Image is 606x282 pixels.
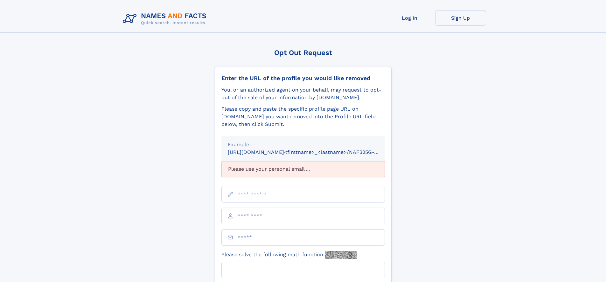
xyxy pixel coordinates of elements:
div: You, or an authorized agent on your behalf, may request to opt-out of the sale of your informatio... [221,86,385,101]
div: Enter the URL of the profile you would like removed [221,75,385,82]
a: Log In [384,10,435,26]
div: Opt Out Request [215,49,392,57]
img: Logo Names and Facts [120,10,212,27]
div: Please use your personal email ... [221,161,385,177]
div: Example: [228,141,379,148]
label: Please solve the following math function: [221,251,357,259]
small: [URL][DOMAIN_NAME]<firstname>_<lastname>/NAF325G-xxxxxxxx [228,149,397,155]
a: Sign Up [435,10,486,26]
div: Please copy and paste the specific profile page URL on [DOMAIN_NAME] you want removed into the Pr... [221,105,385,128]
